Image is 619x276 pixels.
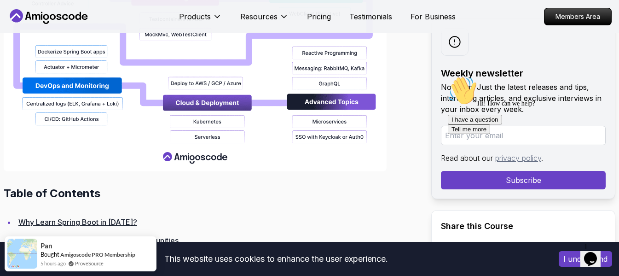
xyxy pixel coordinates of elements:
a: Testimonials [349,11,392,22]
p: Resources [240,11,278,22]
a: Amigoscode PRO Membership [60,251,135,258]
img: :wave: [4,4,33,33]
input: Enter your email [441,126,606,145]
div: 👋Hi! How can we help?I have a questionTell me more [4,4,169,62]
img: provesource social proof notification image [7,239,37,269]
h2: Table of Contents [4,186,417,201]
a: For Business [411,11,456,22]
h2: Weekly newsletter [441,67,606,80]
p: Members Area [544,8,611,25]
iframe: chat widget [444,72,610,235]
a: Pricing [307,11,331,22]
span: Pan [40,242,52,250]
button: Subscribe [441,171,606,189]
span: Bought [40,251,59,258]
span: 5 hours ago [40,259,66,267]
button: Tell me more [4,52,46,62]
p: Read about our . [441,153,606,164]
a: Why Learn Spring Boot in [DATE]? [18,217,137,227]
a: ProveSource [75,259,104,267]
button: Resources [240,11,289,29]
iframe: chat widget [580,239,610,267]
p: No spam. Just the latest releases and tips, interesting articles, and exclusive interviews in you... [441,82,606,115]
button: I have a question [4,42,58,52]
button: Accept cookies [559,251,612,267]
h2: Share this Course [441,220,606,233]
span: Hi! How can we help? [4,28,91,35]
button: Products [179,11,222,29]
div: This website uses cookies to enhance the user experience. [7,249,545,269]
a: Members Area [544,8,612,25]
p: Products [179,11,211,22]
